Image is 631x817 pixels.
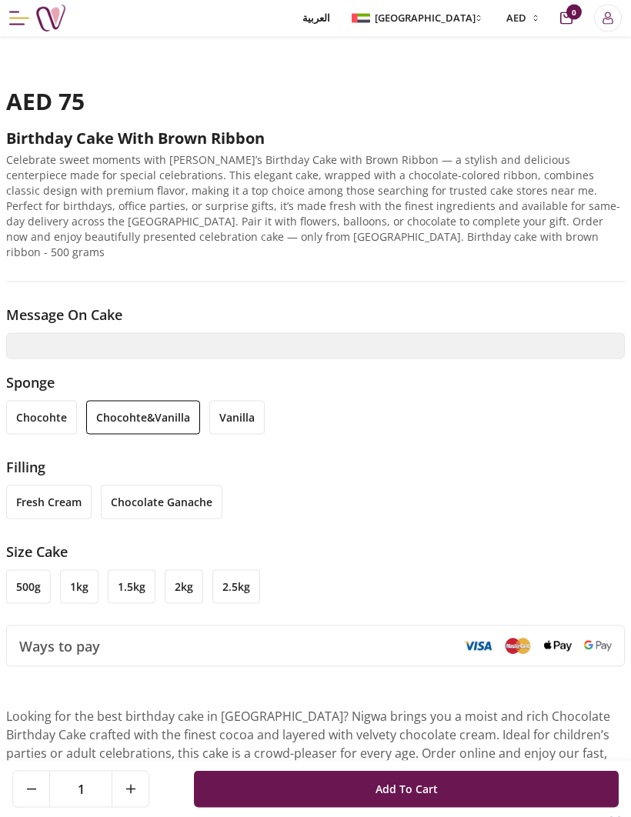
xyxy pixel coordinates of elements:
[6,401,77,435] li: chocohte
[209,401,265,435] li: vanilla
[6,304,625,325] h3: Message on cake
[464,641,492,652] img: Visa
[35,3,66,34] img: Nigwa-uae-gifts
[352,14,370,23] img: Arabic_dztd3n.png
[165,570,203,604] li: 2kg
[584,641,612,652] img: Google Pay
[6,570,51,604] li: 500g
[6,128,625,149] h2: Birthday cake with brown ribbon
[6,485,92,519] li: fresh cream
[544,641,572,652] img: Apple Pay
[594,5,622,32] button: Login
[60,570,98,604] li: 1kg
[6,456,625,478] h3: filling
[194,771,619,808] button: Add To Cart
[212,570,260,604] li: 2.5kg
[50,772,112,807] span: 1
[497,11,545,26] button: AED
[86,401,200,435] li: chocohte&vanilla
[376,775,438,803] span: Add To Cart
[6,85,85,117] span: AED 75
[375,11,476,26] span: [GEOGRAPHIC_DATA]
[560,12,573,25] button: cart-button
[108,570,155,604] li: 1.5kg
[19,635,100,657] span: Ways to pay
[6,541,625,562] h3: Size cake
[506,11,526,26] span: AED
[566,5,582,20] span: 0
[101,485,222,519] li: chocolate ganache
[302,11,330,26] span: العربية
[504,638,532,654] img: Mastercard
[6,372,625,393] h3: Sponge
[6,152,625,260] p: Celebrate sweet moments with [PERSON_NAME]’s Birthday Cake with Brown Ribbon — a stylish and deli...
[349,11,488,26] button: [GEOGRAPHIC_DATA]
[6,707,625,781] p: Looking for the best birthday cake in [GEOGRAPHIC_DATA]? Nigwa brings you a moist and rich Chocol...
